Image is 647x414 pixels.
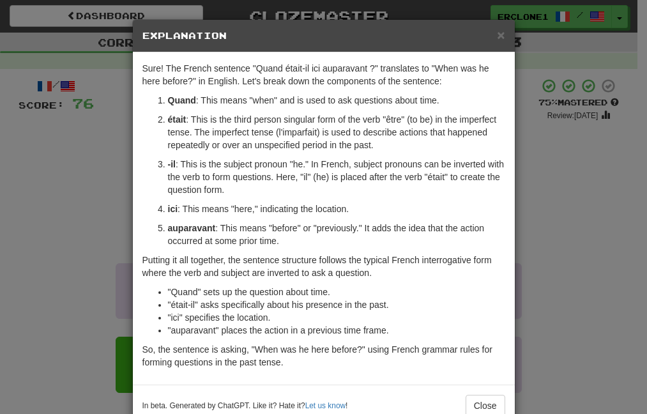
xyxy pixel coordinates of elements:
h5: Explanation [142,29,505,42]
a: Let us know [305,401,346,410]
p: Putting it all together, the sentence structure follows the typical French interrogative form whe... [142,254,505,279]
li: "était-il" asks specifically about his presence in the past. [168,298,505,311]
li: "Quand" sets up the question about time. [168,286,505,298]
p: So, the sentence is asking, "When was he here before?" using French grammar rules for forming que... [142,343,505,369]
strong: Quand [168,95,196,105]
p: : This means "before" or "previously." It adds the idea that the action occurred at some prior time. [168,222,505,247]
p: : This means "when" and is used to ask questions about time. [168,94,505,107]
strong: -il [168,159,176,169]
strong: ici [168,204,178,214]
p: : This means "here," indicating the location. [168,203,505,215]
small: In beta. Generated by ChatGPT. Like it? Hate it? ! [142,401,348,411]
li: "ici" specifies the location. [168,311,505,324]
strong: était [168,114,186,125]
strong: auparavant [168,223,216,233]
p: : This is the subject pronoun "he." In French, subject pronouns can be inverted with the verb to ... [168,158,505,196]
p: Sure! The French sentence "Quand était-il ici auparavant ?" translates to "When was he here befor... [142,62,505,88]
li: "auparavant" places the action in a previous time frame. [168,324,505,337]
span: × [497,27,505,42]
p: : This is the third person singular form of the verb "être" (to be) in the imperfect tense. The i... [168,113,505,151]
button: Close [497,28,505,42]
